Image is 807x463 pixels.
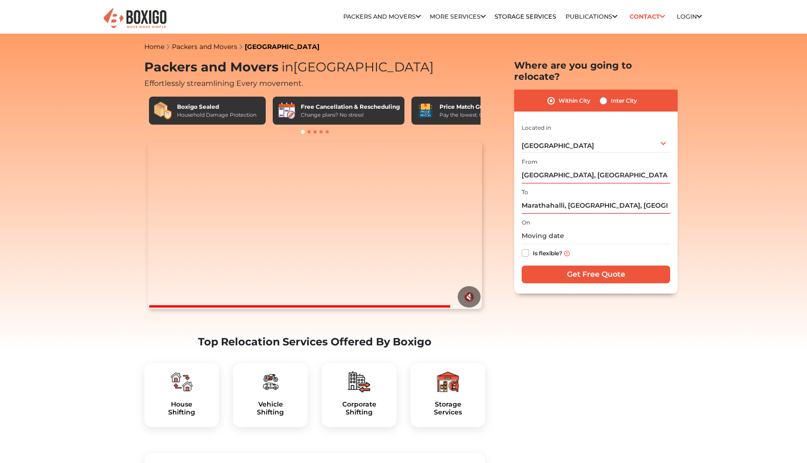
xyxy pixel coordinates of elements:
div: Free Cancellation & Rescheduling [301,103,400,111]
span: [GEOGRAPHIC_DATA] [522,141,594,150]
input: Select Building or Nearest Landmark [522,197,670,214]
label: Within City [559,95,590,106]
div: Boxigo Sealed [177,103,256,111]
a: Publications [566,13,617,20]
a: [GEOGRAPHIC_DATA] [245,42,319,51]
div: Price Match Guarantee [439,103,510,111]
span: Effortlessly streamlining Every movement. [144,79,303,88]
input: Moving date [522,228,670,244]
label: From [522,158,538,166]
a: Packers and Movers [172,42,237,51]
div: Pay the lowest. Guaranteed! [439,111,510,119]
div: Household Damage Protection [177,111,256,119]
a: HouseShifting [152,400,212,416]
h5: Vehicle Shifting [241,400,300,416]
h5: Corporate Shifting [329,400,389,416]
img: boxigo_packers_and_movers_plan [170,371,193,393]
label: Is flexible? [533,247,562,257]
input: Select Building or Nearest Landmark [522,167,670,183]
span: [GEOGRAPHIC_DATA] [278,59,434,75]
input: Get Free Quote [522,266,670,283]
a: Home [144,42,164,51]
label: Inter City [611,95,637,106]
img: boxigo_packers_and_movers_plan [259,371,282,393]
a: Storage Services [495,13,556,20]
a: StorageServices [418,400,478,416]
a: Login [677,13,702,20]
img: Free Cancellation & Rescheduling [277,101,296,120]
span: in [282,59,293,75]
label: To [522,188,528,196]
img: Price Match Guarantee [416,101,435,120]
h5: Storage Services [418,400,478,416]
h2: Top Relocation Services Offered By Boxigo [144,336,485,348]
h5: House Shifting [152,400,212,416]
img: boxigo_packers_and_movers_plan [348,371,370,393]
video: Your browser does not support the video tag. [148,142,481,309]
div: Change plans? No stress! [301,111,400,119]
a: Contact [626,9,668,24]
a: More services [430,13,486,20]
a: CorporateShifting [329,400,389,416]
a: Packers and Movers [343,13,421,20]
img: info [564,251,570,256]
label: On [522,218,530,227]
img: Boxigo [102,7,168,30]
h1: Packers and Movers [144,60,485,75]
a: VehicleShifting [241,400,300,416]
button: 🔇 [458,286,481,308]
label: Located in [522,124,551,132]
h2: Where are you going to relocate? [514,60,678,82]
img: boxigo_packers_and_movers_plan [437,371,459,393]
img: Boxigo Sealed [154,101,172,120]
